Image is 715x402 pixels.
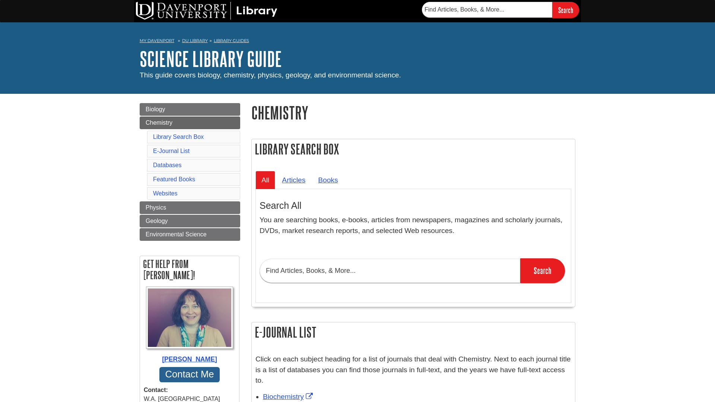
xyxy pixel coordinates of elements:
[140,36,575,48] nav: breadcrumb
[140,256,239,283] h2: Get Help From [PERSON_NAME]!
[263,393,315,401] a: Biochemistry
[146,204,166,211] span: Physics
[140,201,240,214] a: Physics
[255,171,275,189] a: All
[260,215,567,236] p: You are searching books, e-books, articles from newspapers, magazines and scholarly journals, DVD...
[251,103,575,122] h1: Chemistry
[136,2,277,20] img: DU Library
[252,139,575,159] h2: Library Search Box
[214,38,249,43] a: Library Guides
[146,218,168,224] span: Geology
[140,117,240,129] a: Chemistry
[146,106,165,112] span: Biology
[260,259,520,283] input: Find Articles, Books, & More...
[144,354,235,364] div: [PERSON_NAME]
[153,134,204,140] a: Library Search Box
[276,171,311,189] a: Articles
[182,38,208,43] a: DU Library
[140,38,174,44] a: My Davenport
[153,148,190,154] a: E-Journal List
[159,367,220,382] a: Contact Me
[422,2,579,18] form: Searches DU Library's articles, books, and more
[144,386,235,395] strong: Contact:
[140,228,240,241] a: Environmental Science
[140,47,282,70] a: Science Library Guide
[255,354,571,386] p: Click on each subject heading for a list of journals that deal with Chemistry. Next to each journ...
[146,231,207,237] span: Environmental Science
[153,176,195,182] a: Featured Books
[153,162,182,168] a: Databases
[422,2,552,17] input: Find Articles, Books, & More...
[140,215,240,227] a: Geology
[144,287,235,364] a: Profile Photo [PERSON_NAME]
[552,2,579,18] input: Search
[312,171,344,189] a: Books
[252,322,575,342] h2: E-Journal List
[140,71,401,79] span: This guide covers biology, chemistry, physics, geology, and environmental science.
[260,200,567,211] h3: Search All
[146,119,172,126] span: Chemistry
[140,103,240,116] a: Biology
[153,190,178,197] a: Websites
[146,287,233,348] img: Profile Photo
[520,258,565,283] input: Search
